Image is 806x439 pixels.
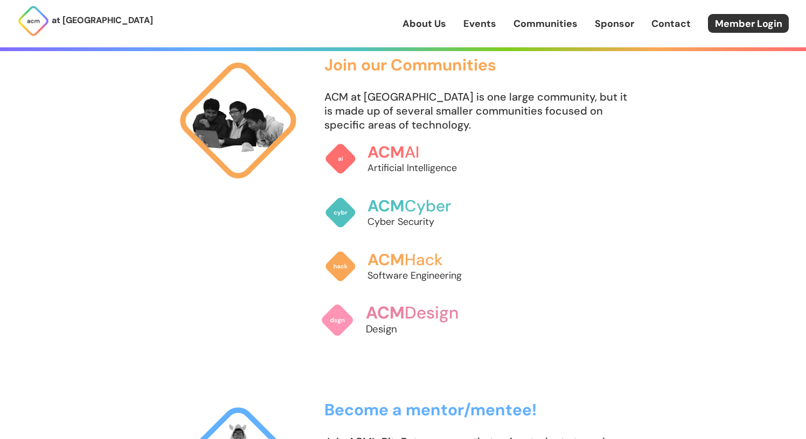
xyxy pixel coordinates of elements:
span: ACM [367,195,405,216]
h3: Hack [367,251,481,268]
img: ACM Logo [17,5,50,37]
a: Contact [651,17,691,31]
a: Sponsor [595,17,634,31]
p: at [GEOGRAPHIC_DATA] [52,13,153,27]
h3: AI [367,143,481,161]
a: Communities [513,17,578,31]
h3: Design [366,303,485,322]
span: ACM [367,141,405,162]
img: ACM AI [324,143,357,175]
h3: Cyber [367,197,481,215]
a: ACMAIArtificial Intelligence [324,132,481,186]
h3: Join our Communities [324,56,633,74]
a: ACMHackSoftware Engineering [324,239,481,293]
img: ACM Design [321,303,355,337]
a: ACMCyberCyber Security [324,186,481,239]
p: Artificial Intelligence [367,161,481,175]
span: ACM [366,302,405,324]
a: Events [463,17,496,31]
p: Design [366,322,485,337]
a: ACMDesignDesign [321,292,485,349]
a: at [GEOGRAPHIC_DATA] [17,5,153,37]
p: Cyber Security [367,215,481,229]
span: ACM [367,249,405,270]
p: ACM at [GEOGRAPHIC_DATA] is one large community, but it is made up of several smaller communities... [324,90,633,132]
h3: Become a mentor/mentee! [324,401,633,419]
img: ACM Cyber [324,196,357,229]
a: Member Login [708,14,789,33]
p: Software Engineering [367,268,481,282]
a: About Us [402,17,446,31]
img: ACM Hack [324,250,357,282]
